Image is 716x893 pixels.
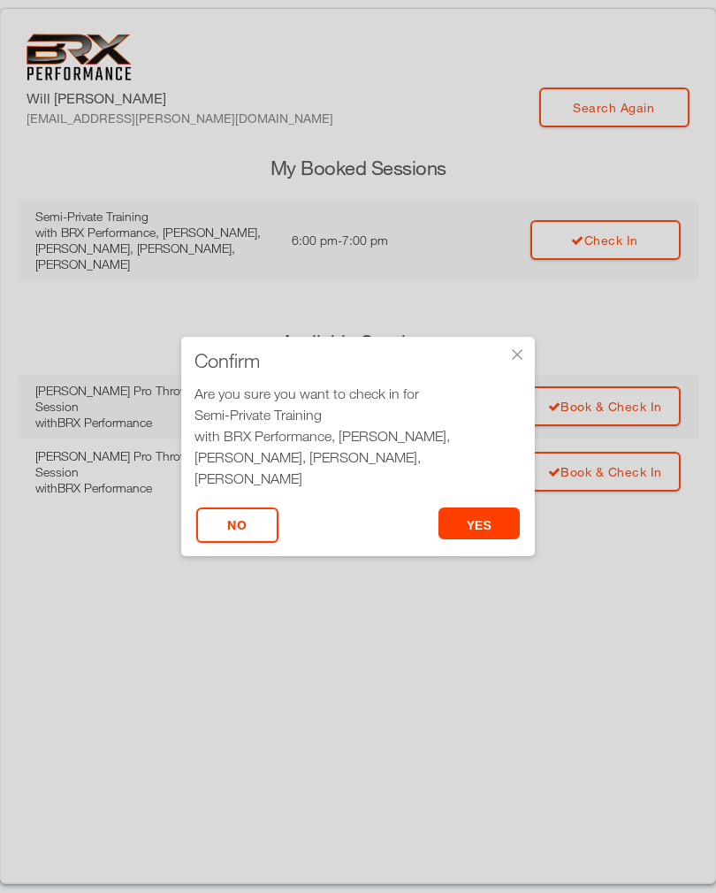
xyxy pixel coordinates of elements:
button: yes [438,508,521,539]
div: with BRX Performance, [PERSON_NAME], [PERSON_NAME], [PERSON_NAME], [PERSON_NAME] [194,425,522,489]
div: Semi-Private Training [194,404,522,425]
span: Confirm [194,352,260,370]
div: × [508,346,526,363]
div: Are you sure you want to check in for at 6:00 pm? [194,383,522,510]
button: No [196,508,278,543]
